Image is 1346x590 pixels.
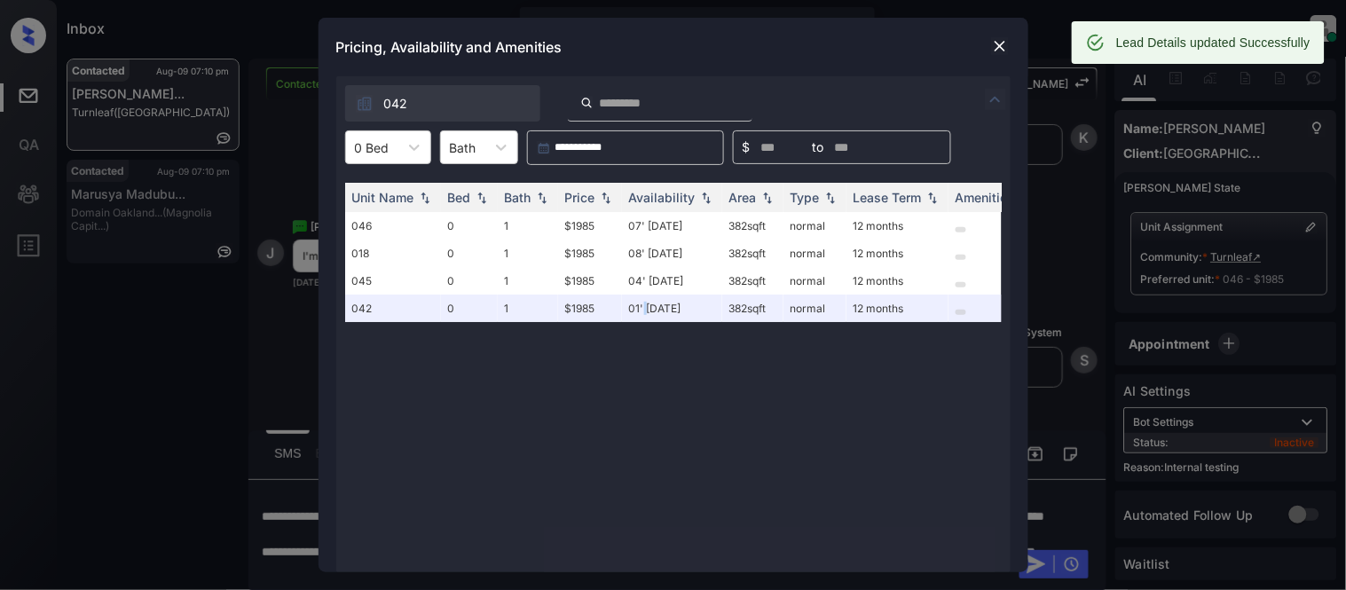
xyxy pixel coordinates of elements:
[558,212,622,240] td: $1985
[356,95,374,113] img: icon-zuma
[345,212,441,240] td: 046
[441,240,498,267] td: 0
[622,212,722,240] td: 07' [DATE]
[498,267,558,295] td: 1
[498,295,558,322] td: 1
[783,295,846,322] td: normal
[813,138,824,157] span: to
[558,295,622,322] td: $1985
[441,295,498,322] td: 0
[345,267,441,295] td: 045
[985,89,1006,110] img: icon-zuma
[697,192,715,204] img: sorting
[384,94,408,114] span: 042
[498,212,558,240] td: 1
[783,267,846,295] td: normal
[743,138,751,157] span: $
[345,295,441,322] td: 042
[991,37,1009,55] img: close
[722,212,783,240] td: 382 sqft
[558,267,622,295] td: $1985
[622,267,722,295] td: 04' [DATE]
[854,190,922,205] div: Lease Term
[498,240,558,267] td: 1
[533,192,551,204] img: sorting
[722,267,783,295] td: 382 sqft
[441,267,498,295] td: 0
[558,240,622,267] td: $1985
[416,192,434,204] img: sorting
[846,267,948,295] td: 12 months
[1116,27,1311,59] div: Lead Details updated Successfully
[622,295,722,322] td: 01' [DATE]
[505,190,531,205] div: Bath
[597,192,615,204] img: sorting
[759,192,776,204] img: sorting
[846,295,948,322] td: 12 months
[822,192,839,204] img: sorting
[345,240,441,267] td: 018
[448,190,471,205] div: Bed
[352,190,414,205] div: Unit Name
[629,190,696,205] div: Availability
[441,212,498,240] td: 0
[622,240,722,267] td: 08' [DATE]
[722,295,783,322] td: 382 sqft
[473,192,491,204] img: sorting
[580,95,594,111] img: icon-zuma
[924,192,941,204] img: sorting
[783,240,846,267] td: normal
[791,190,820,205] div: Type
[846,240,948,267] td: 12 months
[565,190,595,205] div: Price
[319,18,1028,76] div: Pricing, Availability and Amenities
[956,190,1015,205] div: Amenities
[783,212,846,240] td: normal
[722,240,783,267] td: 382 sqft
[846,212,948,240] td: 12 months
[729,190,757,205] div: Area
